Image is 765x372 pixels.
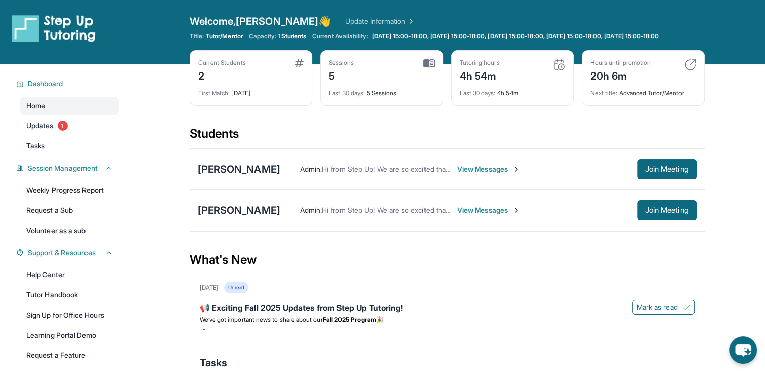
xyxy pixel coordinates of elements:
img: Chevron-Right [512,165,520,173]
a: Sign Up for Office Hours [20,306,119,324]
a: Update Information [345,16,415,26]
button: Support & Resources [24,248,113,258]
img: Chevron Right [405,16,415,26]
div: Hours until promotion [590,59,651,67]
a: Request a Sub [20,201,119,219]
a: Weekly Progress Report [20,181,119,199]
div: 2 [198,67,246,83]
span: 🎉 [376,316,384,323]
button: Join Meeting [637,200,697,220]
span: 1 Students [278,32,306,40]
div: What's New [190,238,705,282]
span: Join Meeting [645,166,689,172]
img: logo [12,14,96,42]
img: card [295,59,304,67]
div: Students [190,126,705,148]
span: Title: [190,32,204,40]
div: 4h 54m [460,67,500,83]
a: Tasks [20,137,119,155]
span: Tasks [26,141,45,151]
span: 1 [58,121,68,131]
span: Mark as read [637,302,678,312]
span: Join Meeting [645,207,689,213]
span: Updates [26,121,54,131]
button: Dashboard [24,79,113,89]
strong: Fall 2025 Program [323,316,376,323]
a: Home [20,97,119,115]
div: Current Students [198,59,246,67]
span: Home [26,101,45,111]
div: 4h 54m [460,83,565,97]
button: chat-button [729,336,757,364]
div: 5 Sessions [329,83,435,97]
span: Tutor/Mentor [206,32,243,40]
a: Request a Feature [20,346,119,364]
span: Dashboard [28,79,63,89]
a: Learning Portal Demo [20,326,119,344]
div: 5 [329,67,354,83]
div: 📢 Exciting Fall 2025 Updates from Step Up Tutoring! [200,302,695,316]
span: Welcome, [PERSON_NAME] 👋 [190,14,331,28]
span: Next title : [590,89,618,97]
div: Sessions [329,59,354,67]
span: Admin : [300,206,322,214]
img: Chevron-Right [512,206,520,214]
span: Admin : [300,165,322,173]
div: [DATE] [198,83,304,97]
span: View Messages [457,164,520,174]
span: Session Management [28,163,98,173]
a: Updates1 [20,117,119,135]
a: [DATE] 15:00-18:00, [DATE] 15:00-18:00, [DATE] 15:00-18:00, [DATE] 15:00-18:00, [DATE] 15:00-18:00 [370,32,661,40]
span: Capacity: [249,32,277,40]
button: Join Meeting [637,159,697,179]
div: Tutoring hours [460,59,500,67]
div: Unread [224,282,248,293]
div: [PERSON_NAME] [198,162,280,176]
div: [DATE] [200,284,218,292]
span: View Messages [457,205,520,215]
img: card [553,59,565,71]
a: Volunteer as a sub [20,221,119,240]
a: Tutor Handbook [20,286,119,304]
div: Advanced Tutor/Mentor [590,83,696,97]
span: Tasks [200,356,227,370]
img: Mark as read [682,303,690,311]
span: First Match : [198,89,230,97]
span: Support & Resources [28,248,96,258]
img: card [684,59,696,71]
a: Help Center [20,266,119,284]
button: Session Management [24,163,113,173]
button: Mark as read [632,300,695,315]
span: [DATE] 15:00-18:00, [DATE] 15:00-18:00, [DATE] 15:00-18:00, [DATE] 15:00-18:00, [DATE] 15:00-18:00 [372,32,659,40]
span: Last 30 days : [329,89,365,97]
span: Last 30 days : [460,89,496,97]
span: Current Availability: [312,32,368,40]
span: We’ve got important news to share about our [200,316,323,323]
div: [PERSON_NAME] [198,203,280,217]
div: 20h 6m [590,67,651,83]
img: card [423,59,435,68]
